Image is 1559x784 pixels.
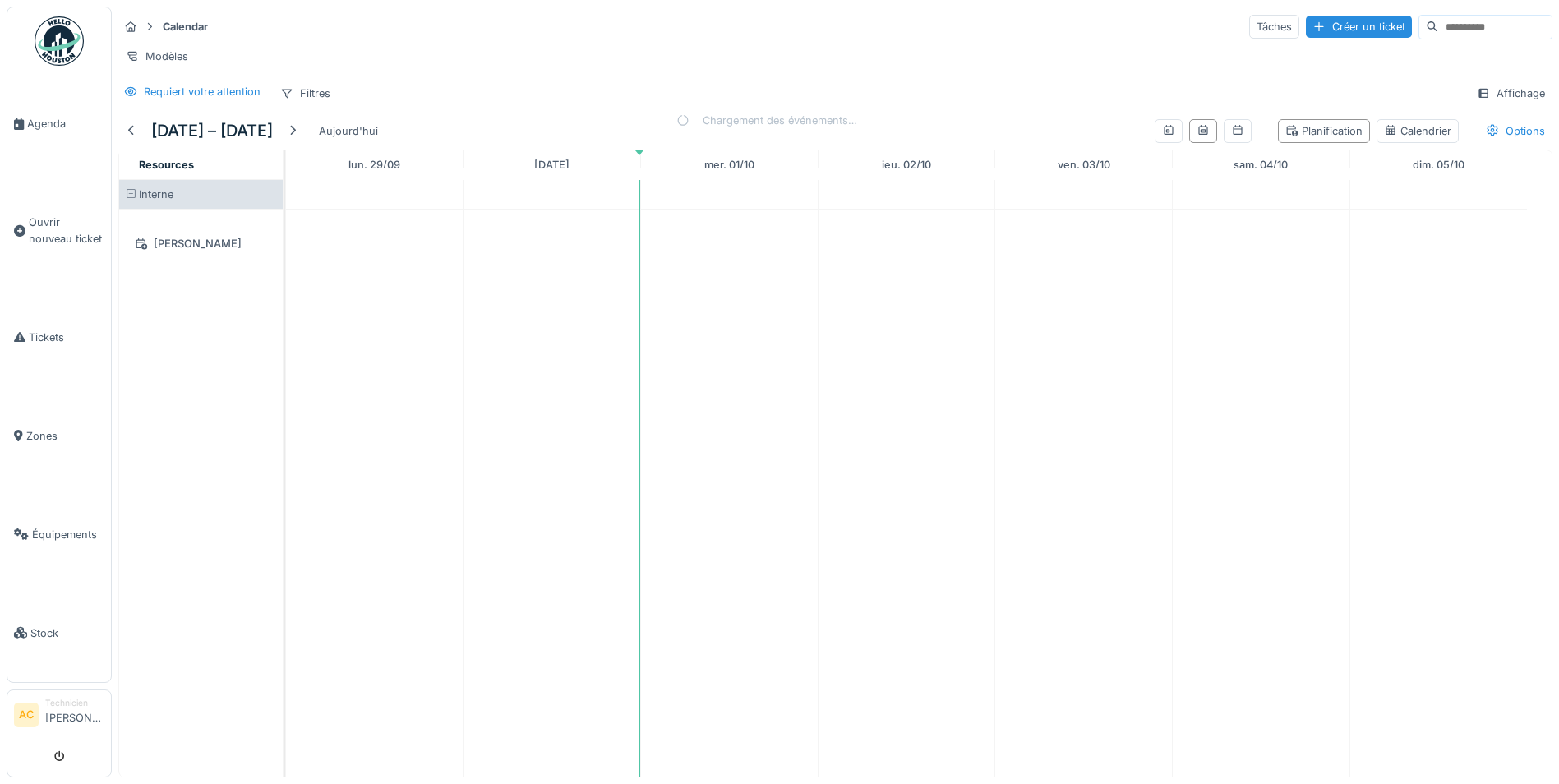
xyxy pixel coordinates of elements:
[676,113,857,128] div: Chargement des événements…
[45,697,104,709] div: Technicien
[1285,123,1363,139] div: Planification
[129,233,273,254] div: [PERSON_NAME]
[35,16,84,66] img: Badge_color-CXgf-gQk.svg
[45,697,104,732] li: [PERSON_NAME]
[118,44,196,68] div: Modèles
[7,75,111,173] a: Agenda
[144,84,261,99] div: Requiert votre attention
[1054,154,1114,176] a: 3 octobre 2025
[273,81,338,105] div: Filtres
[151,121,273,141] h5: [DATE] – [DATE]
[156,19,214,35] strong: Calendar
[7,386,111,485] a: Zones
[878,154,935,176] a: 2 octobre 2025
[1409,154,1469,176] a: 5 octobre 2025
[7,173,111,288] a: Ouvrir nouveau ticket
[1306,16,1412,38] div: Créer un ticket
[29,214,104,246] span: Ouvrir nouveau ticket
[139,159,194,171] span: Resources
[312,120,385,142] div: Aujourd'hui
[7,583,111,682] a: Stock
[1384,123,1451,139] div: Calendrier
[139,188,173,201] span: Interne
[30,625,104,641] span: Stock
[7,485,111,583] a: Équipements
[27,116,104,131] span: Agenda
[700,154,759,176] a: 1 octobre 2025
[29,330,104,345] span: Tickets
[1469,81,1552,105] div: Affichage
[1478,119,1552,143] div: Options
[32,527,104,542] span: Équipements
[14,703,39,727] li: AC
[1249,15,1299,39] div: Tâches
[7,288,111,386] a: Tickets
[26,428,104,444] span: Zones
[530,154,574,176] a: 30 septembre 2025
[1229,154,1292,176] a: 4 octobre 2025
[344,154,404,176] a: 29 septembre 2025
[14,697,104,736] a: AC Technicien[PERSON_NAME]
